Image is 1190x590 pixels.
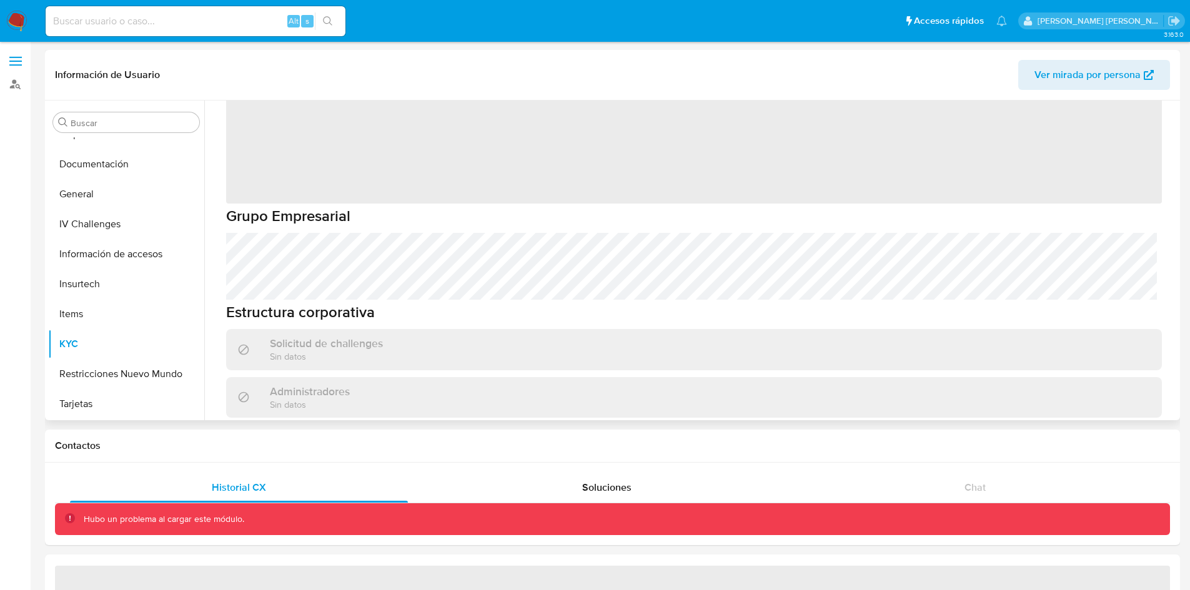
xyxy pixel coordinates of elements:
button: search-icon [315,12,340,30]
button: Insurtech [48,269,204,299]
h1: Grupo Empresarial [226,207,1162,225]
span: Accesos rápidos [914,14,984,27]
button: IV Challenges [48,209,204,239]
button: Buscar [58,117,68,127]
p: Sin datos [270,350,383,362]
input: Buscar [71,117,194,129]
button: Ver mirada por persona [1018,60,1170,90]
a: Salir [1168,14,1181,27]
input: Buscar usuario o caso... [46,13,345,29]
button: General [48,179,204,209]
h3: Administradores [270,385,350,398]
span: Historial CX [212,480,266,494]
p: ext_jesssali@mercadolibre.com.mx [1038,15,1164,27]
span: ‌ [226,47,1162,204]
button: Documentación [48,149,204,179]
p: Sin datos [270,398,350,410]
h3: Solicitud de challenges [270,337,383,350]
span: Alt [289,15,299,27]
a: Notificaciones [996,16,1007,26]
span: Ver mirada por persona [1034,60,1141,90]
button: Restricciones Nuevo Mundo [48,359,204,389]
p: Hubo un problema al cargar este módulo. [84,513,244,525]
button: KYC [48,329,204,359]
span: Soluciones [582,480,632,494]
span: s [305,15,309,27]
button: Items [48,299,204,329]
h6: Estructura corporativa [226,303,1162,322]
span: Chat [964,480,986,494]
button: Tarjetas [48,389,204,419]
h1: Contactos [55,440,1170,452]
button: Información de accesos [48,239,204,269]
h1: Información de Usuario [55,69,160,81]
div: Solicitud de challengesSin datos [226,329,1162,370]
div: AdministradoresSin datos [226,377,1162,418]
